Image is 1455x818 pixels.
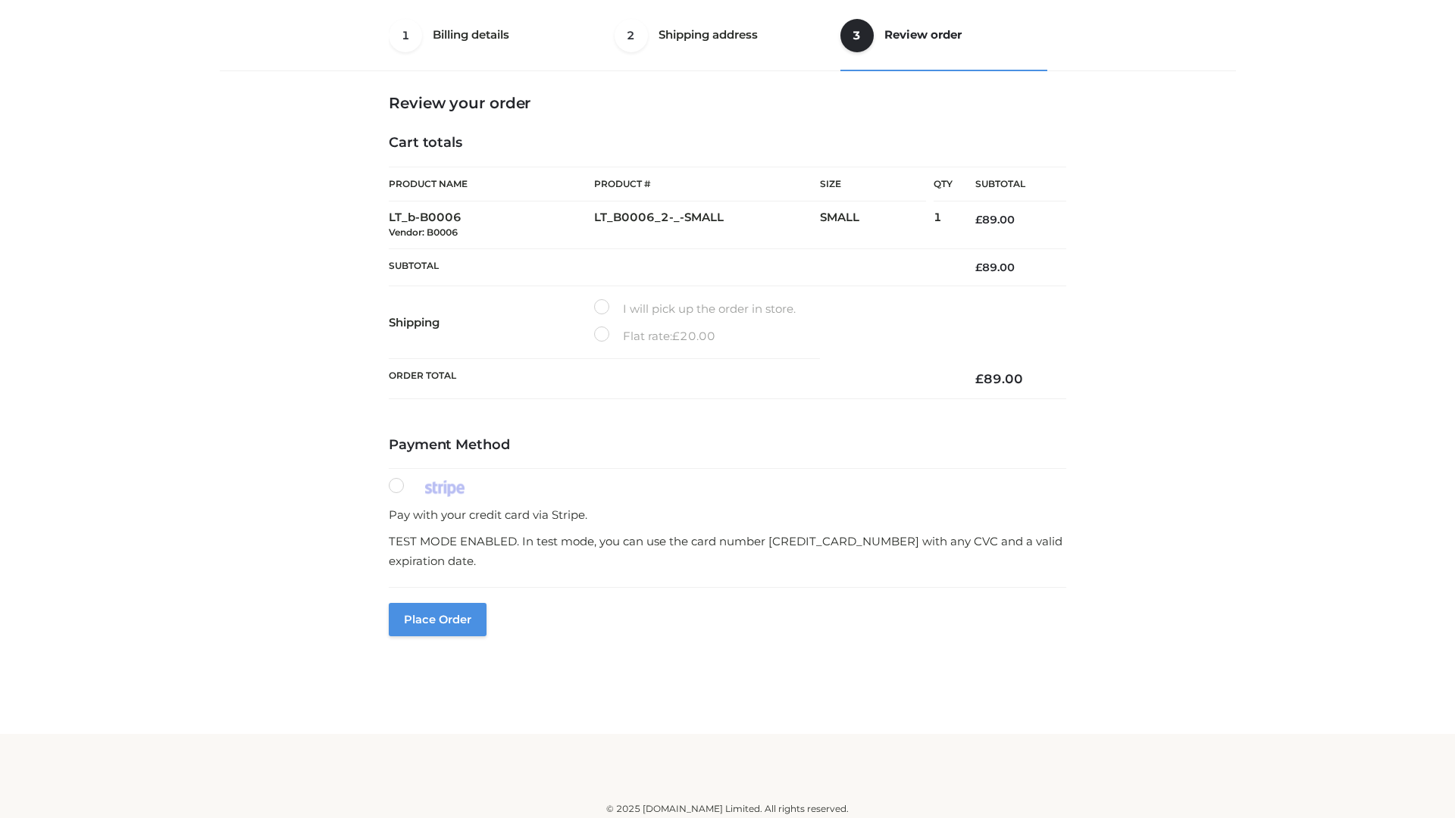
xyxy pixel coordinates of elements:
span: £ [975,213,982,226]
th: Subtotal [953,167,1066,201]
th: Shipping [389,286,594,359]
button: Place order [389,603,487,636]
h4: Cart totals [389,135,1066,151]
th: Qty [934,167,953,201]
th: Size [820,167,926,201]
td: 1 [934,201,953,249]
h4: Payment Method [389,437,1066,454]
td: LT_B0006_2-_-SMALL [594,201,820,249]
th: Order Total [389,359,953,399]
th: Product Name [389,167,594,201]
div: © 2025 [DOMAIN_NAME] Limited. All rights reserved. [225,801,1230,816]
td: SMALL [820,201,934,249]
p: TEST MODE ENABLED. In test mode, you can use the card number [CREDIT_CARD_NUMBER] with any CVC an... [389,532,1066,570]
p: Pay with your credit card via Stripe. [389,505,1066,525]
span: £ [975,261,982,274]
bdi: 20.00 [672,329,715,343]
label: Flat rate: [594,326,715,346]
label: I will pick up the order in store. [594,299,796,319]
th: Product # [594,167,820,201]
span: £ [975,371,984,386]
span: £ [672,329,680,343]
td: LT_b-B0006 [389,201,594,249]
bdi: 89.00 [975,213,1015,226]
bdi: 89.00 [975,371,1023,386]
small: Vendor: B0006 [389,226,458,238]
bdi: 89.00 [975,261,1015,274]
th: Subtotal [389,248,953,286]
h3: Review your order [389,94,1066,112]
